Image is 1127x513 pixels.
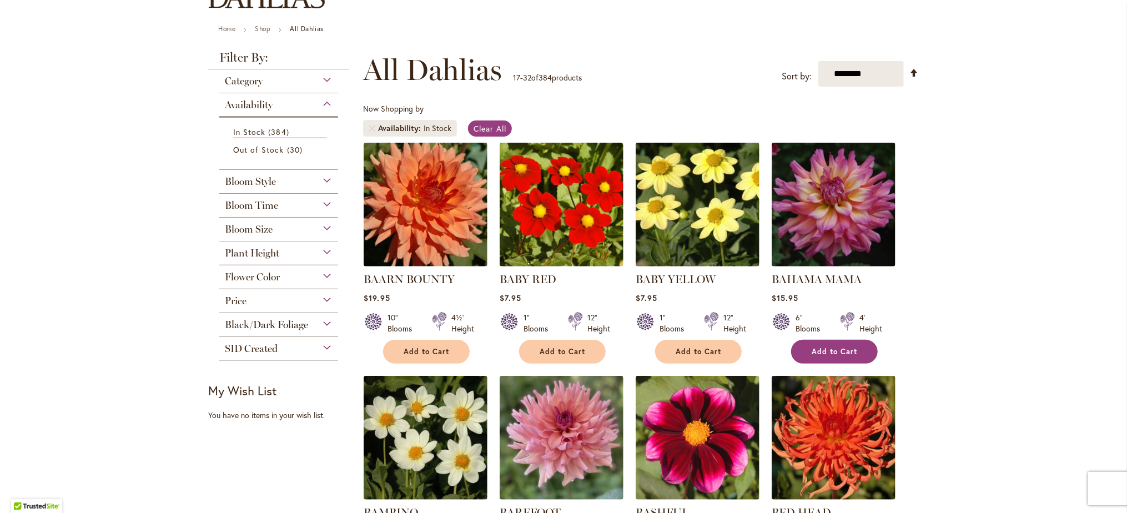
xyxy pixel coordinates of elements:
span: $19.95 [364,293,390,303]
span: Category [225,75,263,87]
img: Bahama Mama [772,143,895,266]
span: $7.95 [636,293,657,303]
span: Now Shopping by [363,103,424,114]
p: - of products [513,69,582,87]
span: Add to Cart [540,347,585,356]
a: BASHFUL [636,491,759,502]
a: Shop [255,24,270,33]
a: BAREFOOT [500,491,623,502]
a: In Stock 384 [233,126,327,138]
a: BAMBINO [364,491,487,502]
label: Sort by: [782,66,812,87]
span: 384 [268,126,291,138]
img: BABY RED [500,143,623,266]
strong: Filter By: [208,52,349,69]
span: Bloom Size [225,223,273,235]
span: Availability [225,99,273,111]
button: Add to Cart [655,340,742,364]
a: BED HEAD [772,491,895,502]
strong: All Dahlias [290,24,324,33]
a: Baarn Bounty [364,258,487,269]
button: Add to Cart [383,340,470,364]
a: BABY RED [500,258,623,269]
a: Home [218,24,235,33]
div: 12" Height [587,312,610,334]
img: Baarn Bounty [364,143,487,266]
a: BAHAMA MAMA [772,273,862,286]
a: BABY YELLOW [636,273,716,286]
div: 1" Blooms [660,312,691,334]
span: Add to Cart [404,347,449,356]
span: Clear All [474,123,506,134]
span: Black/Dark Foliage [225,319,308,331]
span: Plant Height [225,247,279,259]
span: $15.95 [772,293,798,303]
span: 17 [513,72,520,83]
span: 32 [523,72,531,83]
span: Out of Stock [233,144,284,155]
a: Out of Stock 30 [233,144,327,155]
a: BABY YELLOW [636,258,759,269]
strong: My Wish List [208,383,276,399]
button: Add to Cart [519,340,606,364]
div: 1" Blooms [524,312,555,334]
div: 6" Blooms [796,312,827,334]
img: BASHFUL [636,376,759,500]
div: 12" Height [723,312,746,334]
img: BABY YELLOW [636,143,759,266]
span: SID Created [225,343,278,355]
iframe: Launch Accessibility Center [8,474,39,505]
a: Remove Availability In Stock [369,125,375,132]
img: BAREFOOT [500,376,623,500]
a: BABY RED [500,273,556,286]
span: Add to Cart [812,347,857,356]
span: Flower Color [225,271,280,283]
span: Bloom Time [225,199,278,212]
span: Availability [378,123,424,134]
a: Clear All [468,120,512,137]
span: All Dahlias [363,53,502,87]
a: BAARN BOUNTY [364,273,455,286]
span: 30 [287,144,305,155]
span: $7.95 [500,293,521,303]
div: You have no items in your wish list. [208,410,356,421]
div: 10" Blooms [388,312,419,334]
span: In Stock [233,127,265,137]
span: Bloom Style [225,175,276,188]
a: Bahama Mama [772,258,895,269]
span: Add to Cart [676,347,721,356]
div: In Stock [424,123,451,134]
div: 4' Height [859,312,882,334]
span: Price [225,295,246,307]
span: 384 [539,72,552,83]
img: BAMBINO [364,376,487,500]
img: BED HEAD [772,376,895,500]
div: 4½' Height [451,312,474,334]
button: Add to Cart [791,340,878,364]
